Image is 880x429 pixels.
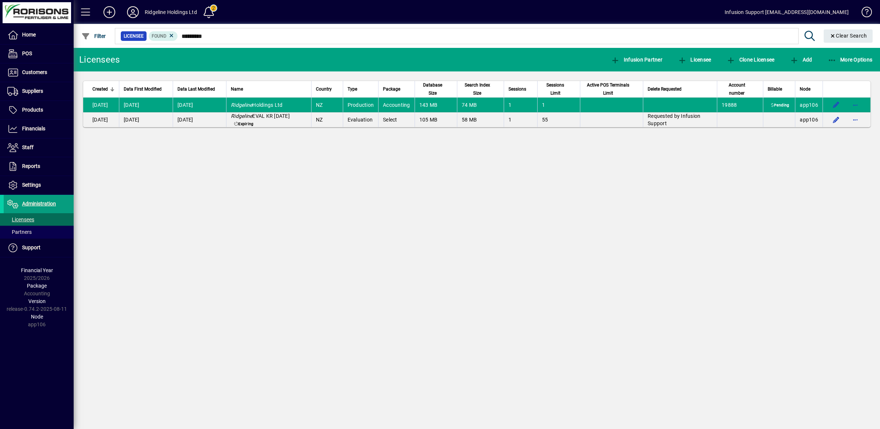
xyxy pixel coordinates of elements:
[419,81,446,97] span: Database Size
[830,114,842,126] button: Edit
[800,102,818,108] span: app106.prod.infusionbusinesssoftware.com
[7,229,32,235] span: Partners
[722,81,752,97] span: Account number
[316,85,338,93] div: Country
[770,103,791,109] span: Pending
[4,101,74,119] a: Products
[504,112,537,127] td: 1
[231,113,252,119] em: Ridgeline
[415,98,457,112] td: 143 MB
[537,98,580,112] td: 1
[173,112,226,127] td: [DATE]
[378,112,415,127] td: Select
[231,113,290,119] span: EVAL KR [DATE]
[830,33,867,39] span: Clear Search
[800,85,818,93] div: Node
[7,217,34,222] span: Licensees
[717,98,763,112] td: 19888
[22,163,40,169] span: Reports
[768,85,782,93] span: Billable
[378,98,415,112] td: Accounting
[4,176,74,194] a: Settings
[611,57,662,63] span: Infusion Partner
[121,6,145,19] button: Profile
[4,63,74,82] a: Customers
[725,6,849,18] div: Infusion Support [EMAIL_ADDRESS][DOMAIN_NAME]
[119,112,173,127] td: [DATE]
[22,182,41,188] span: Settings
[415,112,457,127] td: 105 MB
[28,298,46,304] span: Version
[22,245,41,250] span: Support
[726,57,774,63] span: Clone Licensee
[585,81,632,97] span: Active POS Terminals Limit
[348,85,357,93] span: Type
[22,50,32,56] span: POS
[81,33,106,39] span: Filter
[152,34,166,39] span: Found
[22,32,36,38] span: Home
[462,81,493,97] span: Search Index Size
[22,144,34,150] span: Staff
[826,53,874,66] button: More Options
[31,314,43,320] span: Node
[145,6,197,18] div: Ridgeline Holdings Ltd
[849,114,861,126] button: More options
[343,98,379,112] td: Production
[383,85,410,93] div: Package
[173,98,226,112] td: [DATE]
[542,81,575,97] div: Sessions Limit
[800,85,810,93] span: Node
[790,57,812,63] span: Add
[22,107,43,113] span: Products
[537,112,580,127] td: 55
[4,120,74,138] a: Financials
[119,98,173,112] td: [DATE]
[4,45,74,63] a: POS
[849,99,861,111] button: More options
[124,85,162,93] span: Data First Modified
[80,29,108,43] button: Filter
[4,157,74,176] a: Reports
[419,81,453,97] div: Database Size
[311,98,343,112] td: NZ
[21,267,53,273] span: Financial Year
[316,85,332,93] span: Country
[92,85,115,93] div: Created
[124,32,144,40] span: Licensee
[542,81,569,97] span: Sessions Limit
[343,112,379,127] td: Evaluation
[643,112,717,127] td: Requested by Infusion Support
[824,29,873,43] button: Clear
[4,213,74,226] a: Licensees
[678,57,711,63] span: Licensee
[462,81,499,97] div: Search Index Size
[22,201,56,207] span: Administration
[22,126,45,131] span: Financials
[231,102,252,108] em: Ridgeline
[788,53,814,66] button: Add
[83,112,119,127] td: [DATE]
[4,26,74,44] a: Home
[311,112,343,127] td: NZ
[83,98,119,112] td: [DATE]
[585,81,639,97] div: Active POS Terminals Limit
[231,102,282,108] span: Holdings Ltd
[768,85,791,93] div: Billable
[177,85,215,93] span: Data Last Modified
[457,112,504,127] td: 58 MB
[856,1,871,25] a: Knowledge Base
[828,57,873,63] span: More Options
[508,85,526,93] span: Sessions
[383,85,400,93] span: Package
[648,85,682,93] span: Delete Requested
[676,53,713,66] button: Licensee
[79,54,120,66] div: Licensees
[722,81,758,97] div: Account number
[725,53,776,66] button: Clone Licensee
[233,121,255,127] span: Expiring
[648,85,712,93] div: Delete Requested
[830,99,842,111] button: Edit
[508,85,533,93] div: Sessions
[27,283,47,289] span: Package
